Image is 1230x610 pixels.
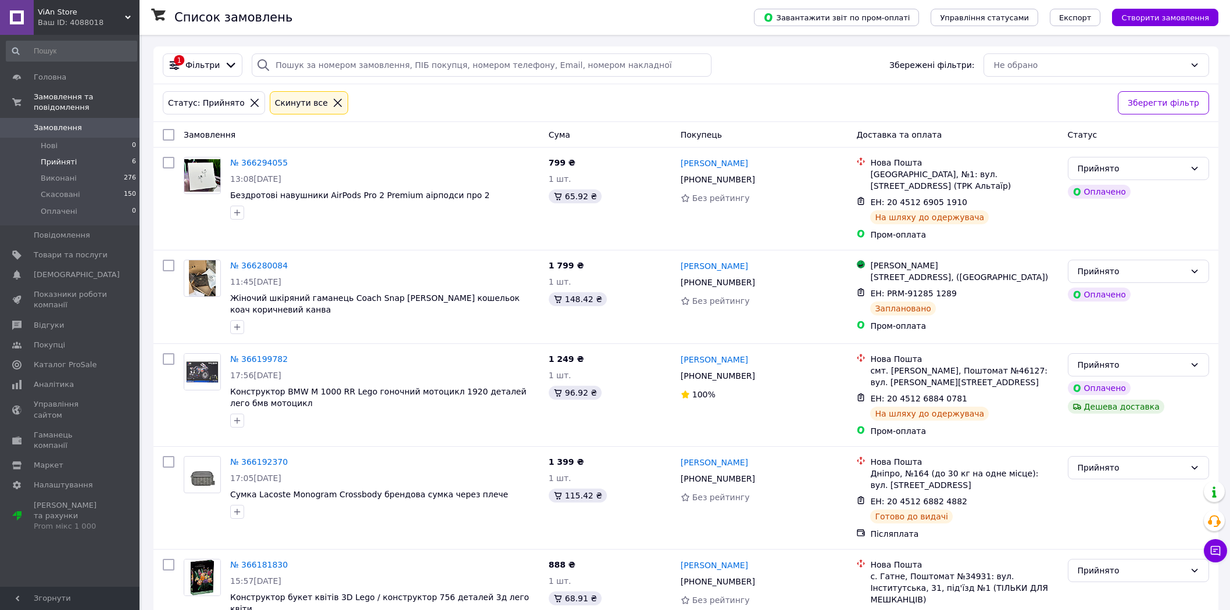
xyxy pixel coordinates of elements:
[870,425,1058,437] div: Пром-оплата
[184,456,221,493] a: Фото товару
[34,250,108,260] span: Товари та послуги
[34,92,140,113] span: Замовлення та повідомлення
[273,96,330,109] div: Cкинути все
[34,521,108,532] div: Prom мікс 1 000
[1050,9,1101,26] button: Експорт
[34,460,63,471] span: Маркет
[1059,13,1092,22] span: Експорт
[230,261,288,270] a: № 366280084
[41,189,80,200] span: Скасовані
[34,379,74,390] span: Аналітика
[549,261,584,270] span: 1 799 ₴
[549,292,607,306] div: 148.42 ₴
[230,293,520,314] span: Жіночий шкіряний гаманець Coach Snap [PERSON_NAME] кошельок коач коричневий канва
[870,528,1058,540] div: Післяплата
[1100,12,1218,21] a: Створити замовлення
[870,289,956,298] span: ЕН: PRM-91285 1289
[230,387,527,408] a: Конструктор BMW M 1000 RR Lego гоночний мотоцикл 1920 деталей лего бмв мотоцикл
[678,368,757,384] div: [PHONE_NUMBER]
[993,59,1185,71] div: Не обрано
[870,271,1058,283] div: [STREET_ADDRESS], ([GEOGRAPHIC_DATA])
[41,141,58,151] span: Нові
[184,130,235,139] span: Замовлення
[856,130,942,139] span: Доставка та оплата
[763,12,910,23] span: Завантажити звіт по пром-оплаті
[34,500,108,532] span: [PERSON_NAME] та рахунки
[189,457,216,493] img: Фото товару
[230,354,288,364] a: № 366199782
[1068,381,1131,395] div: Оплачено
[174,10,292,24] h1: Список замовлень
[230,174,281,184] span: 13:08[DATE]
[870,559,1058,570] div: Нова Пошта
[681,157,748,169] a: [PERSON_NAME]
[185,59,220,71] span: Фільтри
[41,206,77,217] span: Оплачені
[678,471,757,487] div: [PHONE_NUMBER]
[692,296,750,306] span: Без рейтингу
[870,198,967,207] span: ЕН: 20 4512 6905 1910
[1112,9,1218,26] button: Створити замовлення
[230,457,288,467] a: № 366192370
[34,340,65,350] span: Покупці
[678,573,757,590] div: [PHONE_NUMBER]
[230,371,281,380] span: 17:56[DATE]
[681,260,748,272] a: [PERSON_NAME]
[549,489,607,503] div: 115.42 ₴
[692,595,750,605] span: Без рейтингу
[34,230,90,241] span: Повідомлення
[940,13,1029,22] span: Управління статусами
[1068,185,1131,199] div: Оплачено
[889,59,974,71] span: Збережені фільтри:
[184,353,221,390] a: Фото товару
[870,302,936,315] div: Заплановано
[34,289,108,310] span: Показники роботи компанії
[41,173,77,184] span: Виконані
[692,193,750,203] span: Без рейтингу
[549,576,571,586] span: 1 шт.
[1121,13,1209,22] span: Створити замовлення
[1068,130,1097,139] span: Статус
[252,53,711,77] input: Пошук за номером замовлення, ПІБ покупця, номером телефону, Email, номером накладної
[870,168,1058,192] div: [GEOGRAPHIC_DATA], №1: вул. [STREET_ADDRESS] (ТРК Альтаїр)
[870,456,1058,468] div: Нова Пошта
[870,260,1058,271] div: [PERSON_NAME]
[34,360,96,370] span: Каталог ProSale
[166,96,247,109] div: Статус: Прийнято
[189,260,216,296] img: Фото товару
[549,457,584,467] span: 1 399 ₴
[184,559,221,596] a: Фото товару
[870,157,1058,168] div: Нова Пошта
[34,320,64,331] span: Відгуки
[34,480,93,490] span: Налаштування
[870,365,1058,388] div: смт. [PERSON_NAME], Поштомат №46127: вул. [PERSON_NAME][STREET_ADDRESS]
[549,386,602,400] div: 96.92 ₴
[678,274,757,290] div: [PHONE_NUMBER]
[678,171,757,188] div: [PHONE_NUMBER]
[230,490,508,499] a: Сумка Lacoste Monogram Crossbody брендова сумка через плече
[754,9,919,26] button: Завантажити звіт по пром-оплаті
[549,158,575,167] span: 799 ₴
[230,191,490,200] a: Бездротові навушники AirPods Pro 2 Premium аірподси про 2
[549,560,575,569] span: 888 ₴
[692,493,750,502] span: Без рейтингу
[549,189,602,203] div: 65.92 ₴
[184,260,221,297] a: Фото товару
[1078,265,1185,278] div: Прийнято
[132,141,136,151] span: 0
[184,559,220,595] img: Фото товару
[681,457,748,468] a: [PERSON_NAME]
[1078,358,1185,371] div: Прийнято
[549,354,584,364] span: 1 249 ₴
[1078,162,1185,175] div: Прийнято
[870,210,989,224] div: На шляху до одержувача
[230,560,288,569] a: № 366181830
[34,399,108,420] span: Управління сайтом
[6,41,137,62] input: Пошук
[870,320,1058,332] div: Пром-оплата
[681,559,748,571] a: [PERSON_NAME]
[1068,400,1164,414] div: Дешева доставка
